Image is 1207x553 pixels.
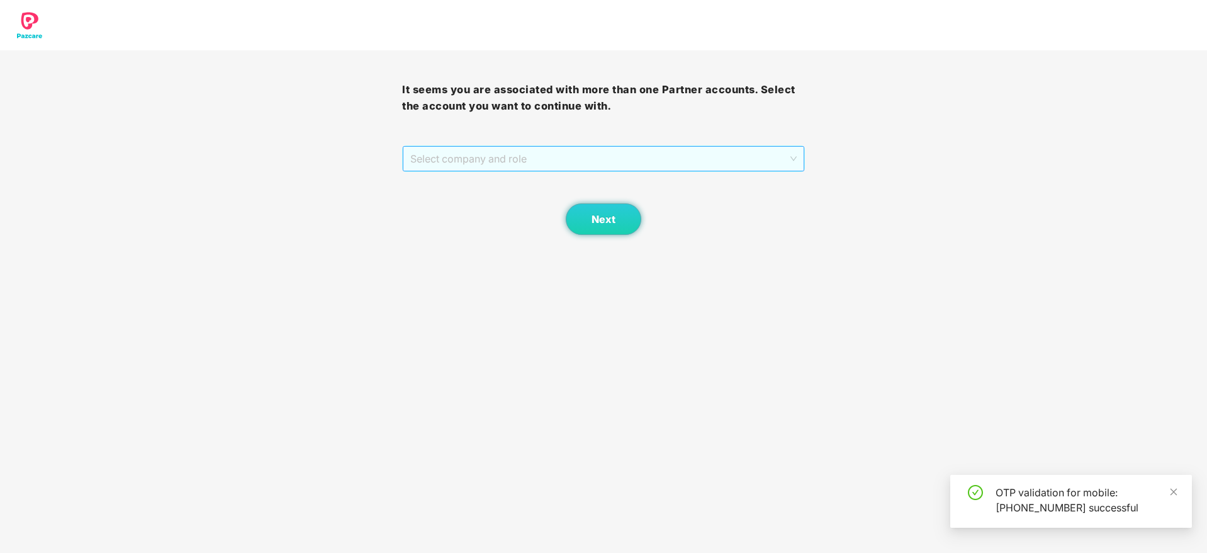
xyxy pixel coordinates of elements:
[566,203,641,235] button: Next
[592,214,615,225] span: Next
[1169,487,1178,496] span: close
[968,485,983,500] span: check-circle
[402,82,804,114] h3: It seems you are associated with more than one Partner accounts. Select the account you want to c...
[410,147,796,171] span: Select company and role
[996,485,1177,515] div: OTP validation for mobile: [PHONE_NUMBER] successful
